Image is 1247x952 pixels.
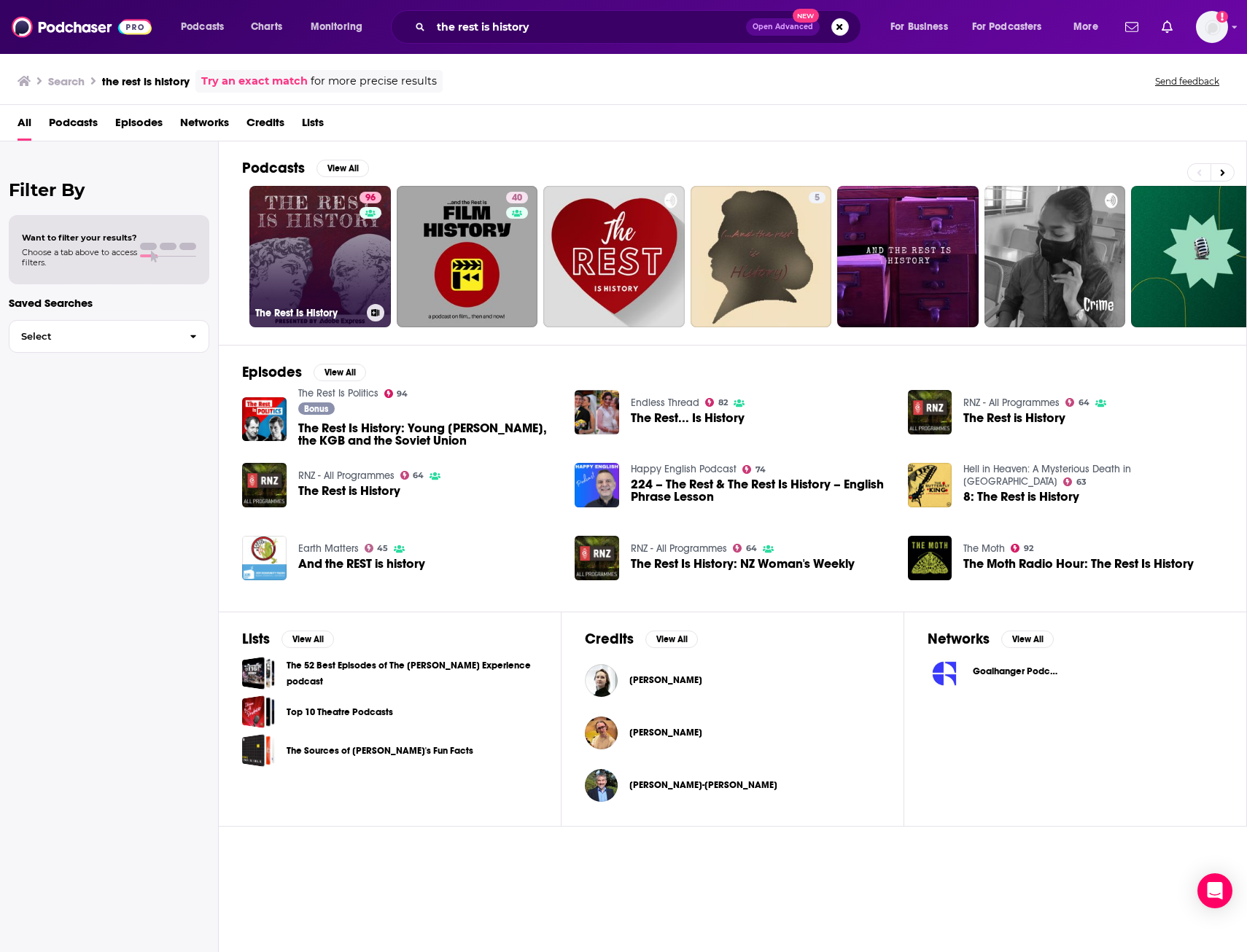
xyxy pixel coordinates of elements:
a: PodcastsView All [242,159,369,177]
h2: Networks [928,630,990,648]
span: Select [9,332,178,341]
span: [PERSON_NAME] [629,674,702,686]
img: The Rest Is History: Young Putin, the KGB and the Soviet Union [242,397,287,442]
h3: The Rest Is History [255,307,361,319]
a: Hilde Eliassen Restad [629,674,702,686]
img: And the REST is history [242,536,287,580]
button: Theo Young-SmithTheo Young-Smith [585,709,880,756]
a: CreditsView All [585,630,698,648]
a: 92 [1011,544,1033,553]
a: The Sources of [PERSON_NAME]'s Fun Facts [287,743,473,759]
span: New [793,9,819,23]
span: 92 [1024,545,1033,552]
button: Send feedback [1151,75,1224,87]
a: RNZ - All Programmes [963,397,1060,409]
a: 64 [1065,398,1089,407]
svg: Add a profile image [1216,11,1228,23]
span: [PERSON_NAME]-[PERSON_NAME] [629,779,777,791]
img: User Profile [1196,11,1228,43]
a: Hell in Heaven: A Mysterious Death in Paradise [963,463,1131,488]
img: The Rest is History [908,390,952,434]
span: Choose a tab above to access filters. [22,247,137,268]
a: RNZ - All Programmes [631,542,727,555]
a: 74 [742,465,766,474]
a: Charts [241,15,291,39]
input: Search podcasts, credits, & more... [431,15,746,39]
a: 5 [691,186,832,327]
a: Podcasts [49,111,98,141]
a: ListsView All [242,630,334,648]
span: Charts [251,17,282,37]
span: Monitoring [311,17,362,37]
a: The Moth Radio Hour: The Rest Is History [963,558,1194,570]
a: 8: The Rest is History [963,491,1079,503]
span: Goalhanger Podcasts [973,666,1068,677]
span: 96 [365,191,376,206]
a: The Rest... Is History [575,390,619,434]
img: The Moth Radio Hour: The Rest Is History [908,536,952,580]
img: The Rest is History [242,463,287,507]
a: 224 – The Rest & The Rest Is History – English Phrase Lesson [575,463,619,507]
a: Goalhanger Podcasts logoGoalhanger Podcasts [928,657,1223,690]
a: 94 [384,389,408,398]
h2: Filter By [9,179,209,200]
img: Theo Young-Smith [585,717,618,749]
span: 5 [815,191,820,206]
span: 74 [755,467,766,473]
button: open menu [171,15,243,39]
a: 96 [360,192,381,203]
a: EpisodesView All [242,363,366,381]
h2: Episodes [242,363,302,381]
h2: Podcasts [242,159,305,177]
span: Logged in as justin.terrell [1196,11,1228,43]
a: The Moth [963,542,1005,555]
a: Alex Soojung-Kim Pang [629,779,777,791]
a: The Rest Is History: NZ Woman's Weekly [631,558,855,570]
a: 8: The Rest is History [908,463,952,507]
div: Open Intercom Messenger [1197,873,1232,908]
a: The Rest is History [963,412,1065,424]
button: Alex Soojung-Kim PangAlex Soojung-Kim Pang [585,762,880,808]
a: RNZ - All Programmes [298,469,395,482]
a: The Rest Is History: Young Putin, the KGB and the Soviet Union [298,422,558,447]
a: 5 [809,192,825,203]
a: Hilde Eliassen Restad [585,664,618,697]
span: Podcasts [181,17,224,37]
a: Credits [246,111,284,141]
button: Select [9,320,209,353]
span: Lists [302,111,324,141]
span: For Podcasters [972,17,1042,37]
a: The Rest is History [298,485,400,497]
span: The Rest... Is History [631,412,745,424]
img: Goalhanger Podcasts logo [928,657,961,690]
span: Bonus [304,405,328,413]
img: Alex Soojung-Kim Pang [585,769,618,802]
button: Show profile menu [1196,11,1228,43]
a: And the REST is history [298,558,425,570]
a: Endless Thread [631,397,699,409]
span: The Rest Is History: Young [PERSON_NAME], the KGB and the Soviet Union [298,422,558,447]
a: Top 10 Theatre Podcasts [242,695,275,728]
span: 40 [512,191,522,206]
a: Networks [180,111,229,141]
img: Podchaser - Follow, Share and Rate Podcasts [12,13,152,41]
button: open menu [880,15,966,39]
h2: Lists [242,630,270,648]
a: 40 [397,186,538,327]
span: Want to filter your results? [22,233,137,243]
img: The Rest Is History: NZ Woman's Weekly [575,536,619,580]
button: View All [281,631,334,648]
a: 224 – The Rest & The Rest Is History – English Phrase Lesson [631,478,890,503]
span: The Sources of Emily's Fun Facts [242,734,275,767]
